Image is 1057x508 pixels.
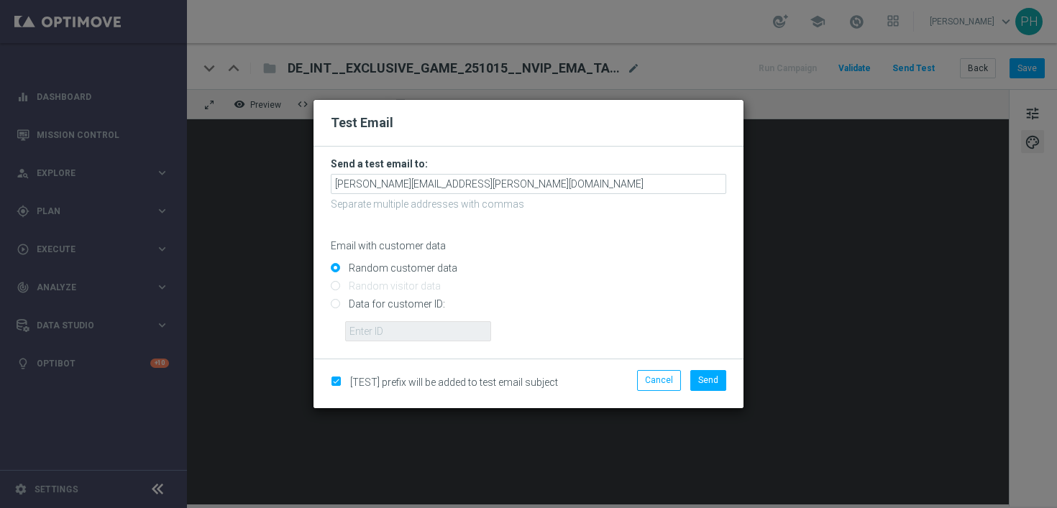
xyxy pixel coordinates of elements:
span: [TEST] prefix will be added to test email subject [350,377,558,388]
h3: Send a test email to: [331,157,726,170]
span: Send [698,375,718,385]
button: Send [690,370,726,390]
input: Enter ID [345,321,491,341]
label: Random customer data [345,262,457,274]
p: Separate multiple addresses with commas [331,198,726,211]
button: Cancel [637,370,681,390]
p: Email with customer data [331,239,726,252]
h2: Test Email [331,114,726,131]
